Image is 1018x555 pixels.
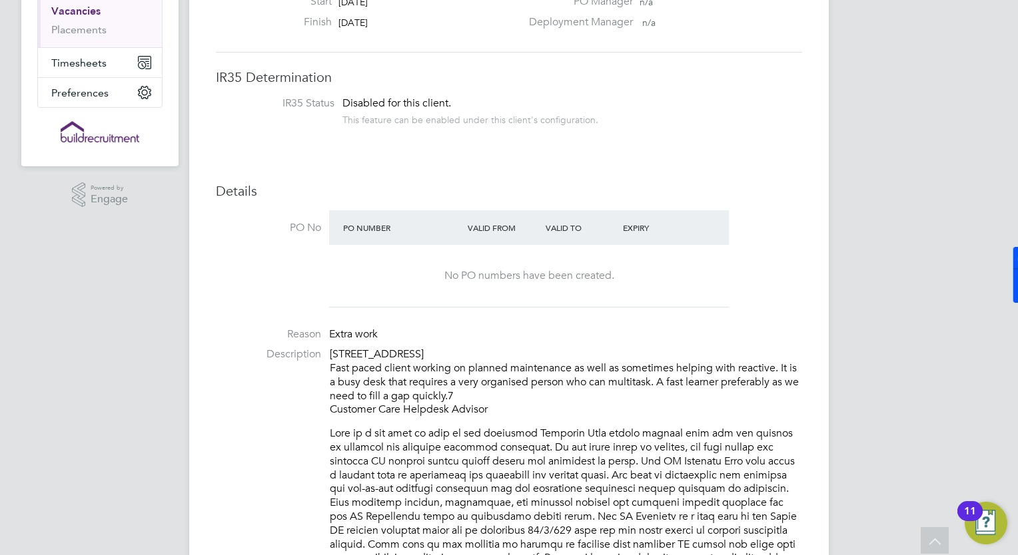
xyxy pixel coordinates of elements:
[521,15,633,29] label: Deployment Manager
[38,48,162,77] button: Timesheets
[38,78,162,107] button: Preferences
[342,96,451,110] span: Disabled for this client.
[329,327,378,341] span: Extra work
[91,182,128,194] span: Powered by
[340,216,464,240] div: PO Number
[51,57,107,69] span: Timesheets
[964,511,976,528] div: 11
[542,216,620,240] div: Valid To
[965,502,1007,544] button: Open Resource Center, 11 new notifications
[338,17,368,29] span: [DATE]
[37,121,163,142] a: Go to home page
[91,194,128,205] span: Engage
[216,221,321,235] label: PO No
[72,182,129,208] a: Powered byEngage
[216,182,802,200] h3: Details
[258,15,332,29] label: Finish
[342,269,716,283] div: No PO numbers have been created.
[51,5,101,17] a: Vacancies
[61,121,139,142] img: buildrec-logo-retina.png
[216,347,321,361] label: Description
[216,327,321,341] label: Reason
[464,216,542,240] div: Valid From
[330,347,802,417] p: [STREET_ADDRESS] Fast paced client working on planned maintenance as well as sometimes helping wi...
[229,96,334,110] label: IR35 Status
[342,110,598,126] div: This feature can be enabled under this client's configuration.
[642,17,656,29] span: n/a
[216,69,802,86] h3: IR35 Determination
[51,23,107,36] a: Placements
[51,87,109,99] span: Preferences
[620,216,698,240] div: Expiry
